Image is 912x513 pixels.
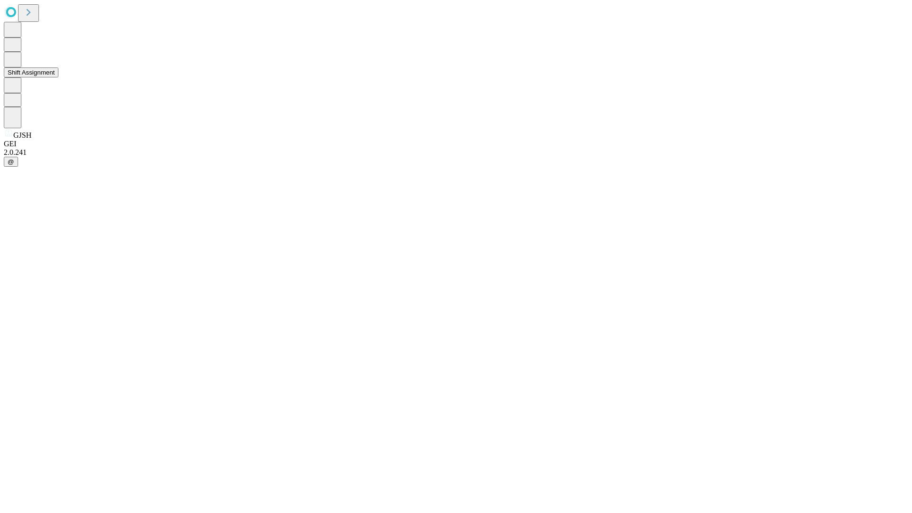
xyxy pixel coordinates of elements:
div: GEI [4,140,908,148]
button: @ [4,157,18,167]
div: 2.0.241 [4,148,908,157]
button: Shift Assignment [4,67,58,77]
span: @ [8,158,14,165]
span: GJSH [13,131,31,139]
